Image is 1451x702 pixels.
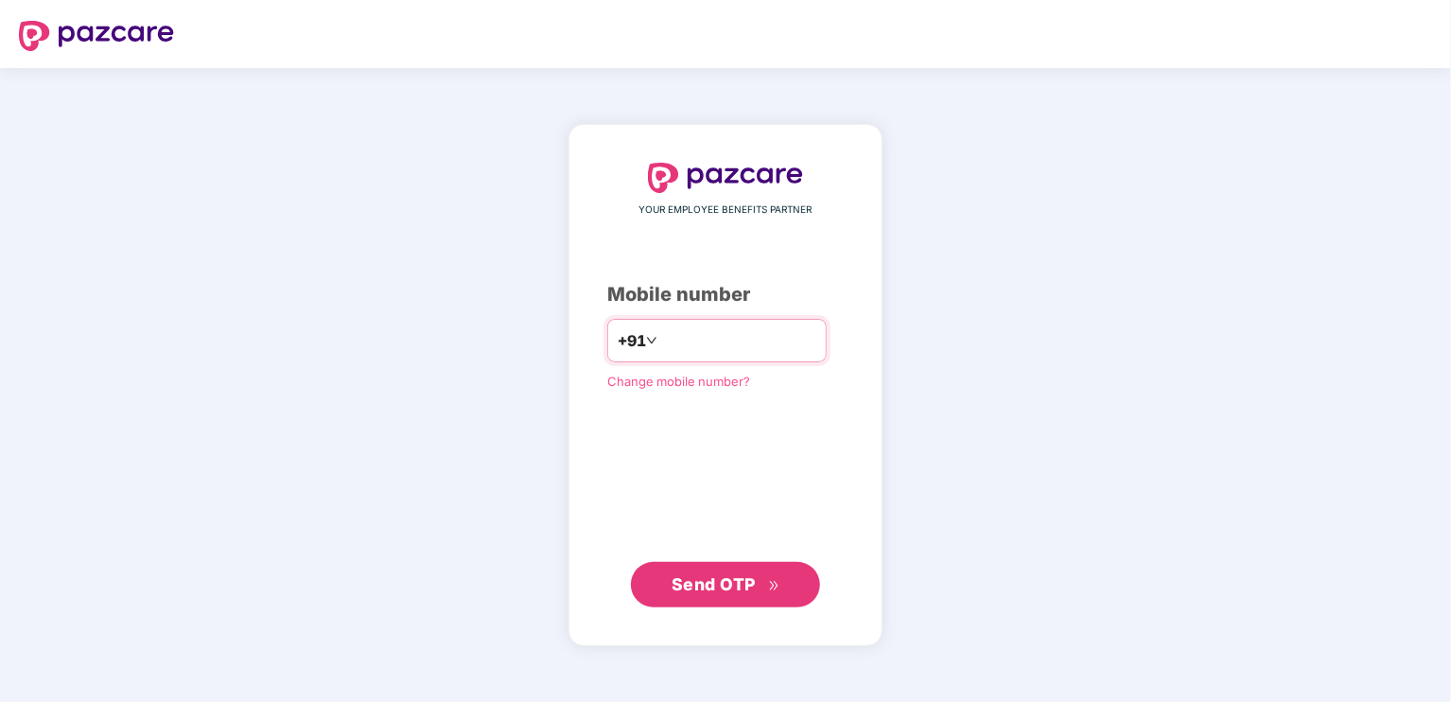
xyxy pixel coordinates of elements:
[639,202,813,218] span: YOUR EMPLOYEE BENEFITS PARTNER
[618,329,646,353] span: +91
[607,280,844,309] div: Mobile number
[646,335,657,346] span: down
[607,374,750,389] a: Change mobile number?
[648,163,803,193] img: logo
[631,562,820,607] button: Send OTPdouble-right
[672,574,756,594] span: Send OTP
[768,580,780,592] span: double-right
[19,21,174,51] img: logo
